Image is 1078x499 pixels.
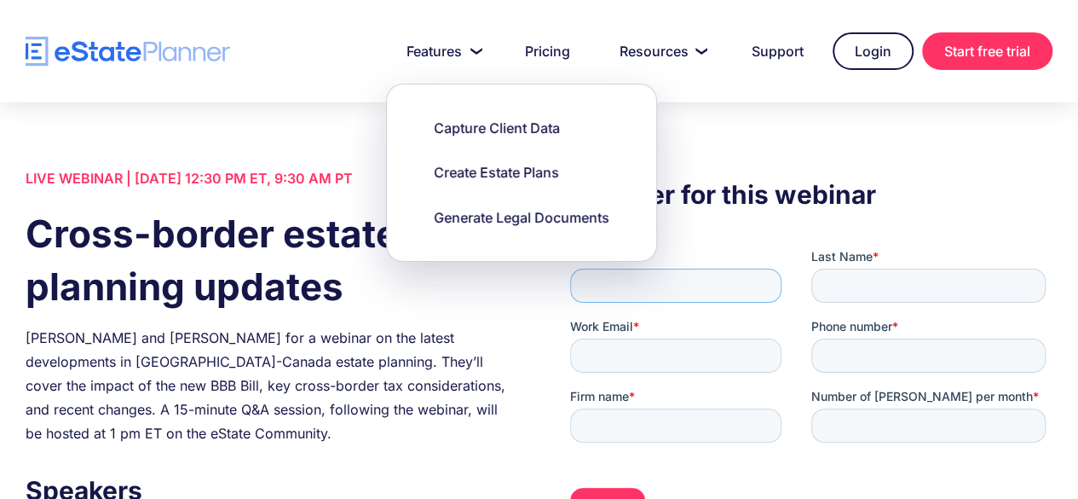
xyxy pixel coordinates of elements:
[434,163,559,182] div: Create Estate Plans
[833,32,914,70] a: Login
[434,119,560,137] div: Capture Client Data
[570,175,1052,214] h3: Register for this webinar
[731,34,824,68] a: Support
[26,37,230,67] a: home
[412,154,580,190] a: Create Estate Plans
[412,110,581,146] a: Capture Client Data
[504,34,591,68] a: Pricing
[386,34,496,68] a: Features
[412,200,631,235] a: Generate Legal Documents
[26,326,508,445] div: [PERSON_NAME] and [PERSON_NAME] for a webinar on the latest developments in [GEOGRAPHIC_DATA]-Can...
[599,34,723,68] a: Resources
[434,208,609,227] div: Generate Legal Documents
[26,207,508,313] h1: Cross-border estate planning updates
[922,32,1052,70] a: Start free trial
[26,166,508,190] div: LIVE WEBINAR | [DATE] 12:30 PM ET, 9:30 AM PT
